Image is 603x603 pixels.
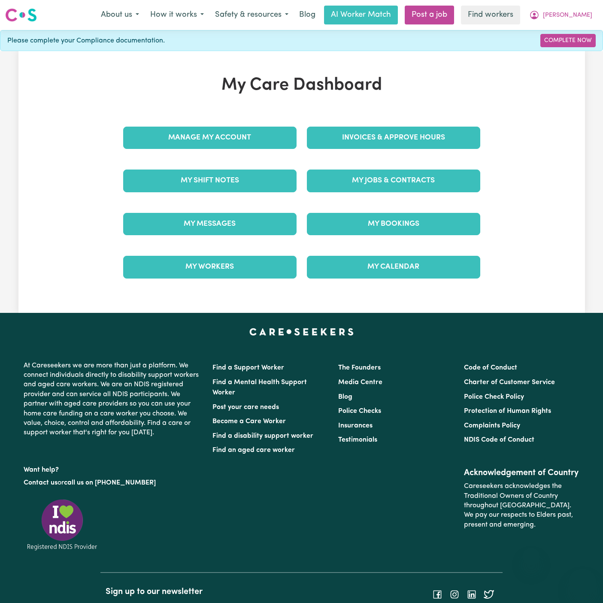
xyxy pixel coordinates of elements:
span: Please complete your Compliance documentation. [7,36,165,46]
a: Protection of Human Rights [464,408,551,415]
a: Police Check Policy [464,394,524,400]
a: The Founders [338,364,381,371]
a: Find workers [461,6,520,24]
iframe: Close message [523,548,540,565]
p: or [24,475,202,491]
a: Blog [338,394,352,400]
h2: Acknowledgement of Country [464,468,579,478]
p: At Careseekers we are more than just a platform. We connect individuals directly to disability su... [24,358,202,441]
p: Want help? [24,462,202,475]
img: Registered NDIS provider [24,498,101,551]
a: Follow Careseekers on LinkedIn [467,591,477,597]
p: Careseekers acknowledges the Traditional Owners of Country throughout [GEOGRAPHIC_DATA]. We pay o... [464,478,579,533]
a: Invoices & Approve Hours [307,127,480,149]
a: NDIS Code of Conduct [464,436,534,443]
a: Find an aged care worker [212,447,295,454]
button: About us [95,6,145,24]
img: Careseekers logo [5,7,37,23]
a: Become a Care Worker [212,418,286,425]
a: My Messages [123,213,297,235]
button: My Account [524,6,598,24]
a: Follow Careseekers on Twitter [484,591,494,597]
a: Code of Conduct [464,364,517,371]
a: Follow Careseekers on Facebook [432,591,442,597]
span: [PERSON_NAME] [543,11,592,20]
a: Insurances [338,422,373,429]
a: Charter of Customer Service [464,379,555,386]
a: My Bookings [307,213,480,235]
a: My Shift Notes [123,170,297,192]
a: Careseekers home page [249,328,354,335]
h2: Sign up to our newsletter [106,587,296,597]
a: Contact us [24,479,58,486]
h1: My Care Dashboard [118,75,485,96]
a: Find a Mental Health Support Worker [212,379,307,396]
a: Police Checks [338,408,381,415]
a: Testimonials [338,436,377,443]
button: How it works [145,6,209,24]
a: call us on [PHONE_NUMBER] [64,479,156,486]
a: Follow Careseekers on Instagram [449,591,460,597]
a: AI Worker Match [324,6,398,24]
a: Complaints Policy [464,422,520,429]
a: Find a Support Worker [212,364,284,371]
a: Careseekers logo [5,5,37,25]
a: Post a job [405,6,454,24]
iframe: Button to launch messaging window [569,569,596,596]
a: My Workers [123,256,297,278]
a: My Calendar [307,256,480,278]
a: Complete Now [540,34,596,47]
a: My Jobs & Contracts [307,170,480,192]
button: Safety & resources [209,6,294,24]
a: Find a disability support worker [212,433,313,439]
a: Media Centre [338,379,382,386]
a: Blog [294,6,321,24]
a: Post your care needs [212,404,279,411]
a: Manage My Account [123,127,297,149]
